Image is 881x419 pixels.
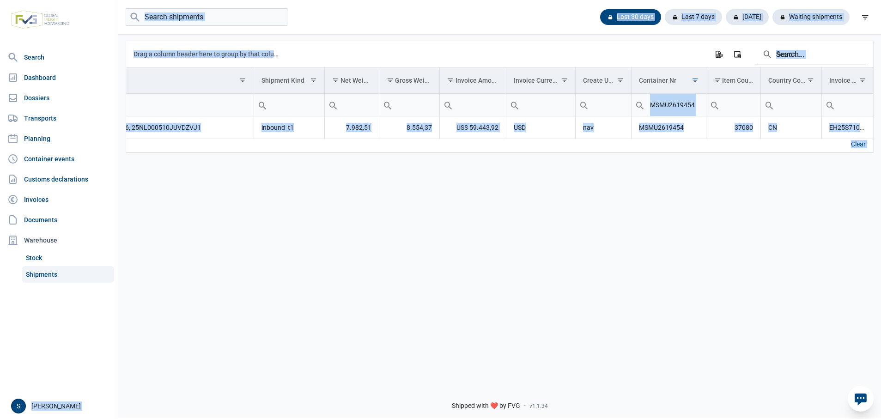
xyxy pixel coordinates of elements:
span: Show filter options for column 'Net Weight' [332,77,339,84]
span: US$ 59.443,92 [456,123,498,132]
span: Show filter options for column 'Shipment Kind' [310,77,317,84]
td: CN [760,116,821,139]
span: Show filter options for column 'Invoice Nr' [859,77,866,84]
div: Data grid with 1 rows and 18 columns [126,41,873,152]
a: Container events [4,150,114,168]
div: Search box [379,94,396,116]
div: Search box [761,94,778,116]
div: Export all data to Excel [710,46,727,62]
input: Search in the data grid [755,43,866,65]
span: Show filter options for column 'Invoice Currency' [561,77,568,84]
a: Documents [4,211,114,229]
div: Search box [325,94,341,116]
td: 8.554,37 [379,116,439,139]
td: Filter cell [575,94,631,116]
div: Search box [632,94,648,116]
input: Filter cell [706,94,760,116]
div: Warehouse [4,231,114,249]
td: Column Net Weight [325,67,379,94]
td: 25BEI0000023401636, 25NL000510JUVDZVJ1 [56,116,254,139]
td: USD [506,116,576,139]
a: Stock [22,249,114,266]
td: Column Invoice Nr [821,67,873,94]
span: - [524,402,526,410]
span: v1.1.34 [529,402,548,410]
td: inbound_t1 [254,116,325,139]
td: Column Invoice Amount [440,67,506,94]
div: Item Count [722,77,753,84]
td: Filter cell [56,94,254,116]
div: Waiting shipments [772,9,850,25]
div: Invoice Nr [829,77,858,84]
div: Clear [844,137,873,152]
input: Search shipments [126,8,287,26]
div: Drag a column header here to group by that column [134,47,282,61]
td: Column Invoice Currency [506,67,576,94]
div: Invoice Amount [456,77,499,84]
div: Search box [254,94,271,116]
div: Column Chooser [729,46,746,62]
td: Column Container Nr [631,67,706,94]
td: 37080 [706,116,760,139]
input: Filter cell [506,94,575,116]
div: Search box [576,94,592,116]
td: Column Create User [575,67,631,94]
div: Container Nr [639,77,676,84]
input: Filter cell [761,94,821,116]
a: Planning [4,129,114,148]
div: Search box [440,94,456,116]
td: MSMU2619454 [631,116,706,139]
td: Column Shipment Kind [254,67,325,94]
input: Filter cell [632,94,706,116]
a: Customs declarations [4,170,114,188]
span: Show filter options for column 'Create User' [617,77,624,84]
div: Search box [822,94,838,116]
div: [PERSON_NAME] [11,399,112,413]
img: FVG - Global freight forwarding [7,7,73,32]
button: S [11,399,26,413]
span: Show filter options for column 'Item Count' [714,77,721,84]
td: Column Item Count [706,67,760,94]
div: Invoice Currency [514,77,560,84]
input: Filter cell [379,94,439,116]
input: Filter cell [325,94,379,116]
span: Show filter options for column 'Container Nr' [692,77,699,84]
div: Create User [583,77,616,84]
span: Show filter options for column 'Country Code' [807,77,814,84]
span: Show filter options for column 'MRN' [239,77,246,84]
a: Dossiers [4,89,114,107]
div: filter [857,9,874,25]
a: Shipments [22,266,114,283]
a: Transports [4,109,114,128]
td: Filter cell [631,94,706,116]
td: 7.982,51 [325,116,379,139]
div: Gross Weight [395,77,432,84]
div: Data grid toolbar [134,41,866,67]
span: Shipped with ❤️ by FVG [452,402,520,410]
input: Filter cell [440,94,506,116]
input: Filter cell [576,94,631,116]
a: Search [4,48,114,67]
td: Filter cell [254,94,325,116]
div: Net Weight [340,77,372,84]
span: Show filter options for column 'Invoice Amount' [447,77,454,84]
div: Shipment Kind [261,77,304,84]
input: Filter cell [822,94,873,116]
td: Filter cell [506,94,576,116]
div: Country Code [768,77,806,84]
td: nav [575,116,631,139]
td: Column Country Code [760,67,821,94]
div: Last 7 days [665,9,722,25]
div: [DATE] [726,9,769,25]
input: Filter cell [254,94,324,116]
td: Column MRN [56,67,254,94]
td: EH25S71020 [821,116,873,139]
td: Column Gross Weight [379,67,439,94]
span: Show filter options for column 'Gross Weight' [387,77,394,84]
